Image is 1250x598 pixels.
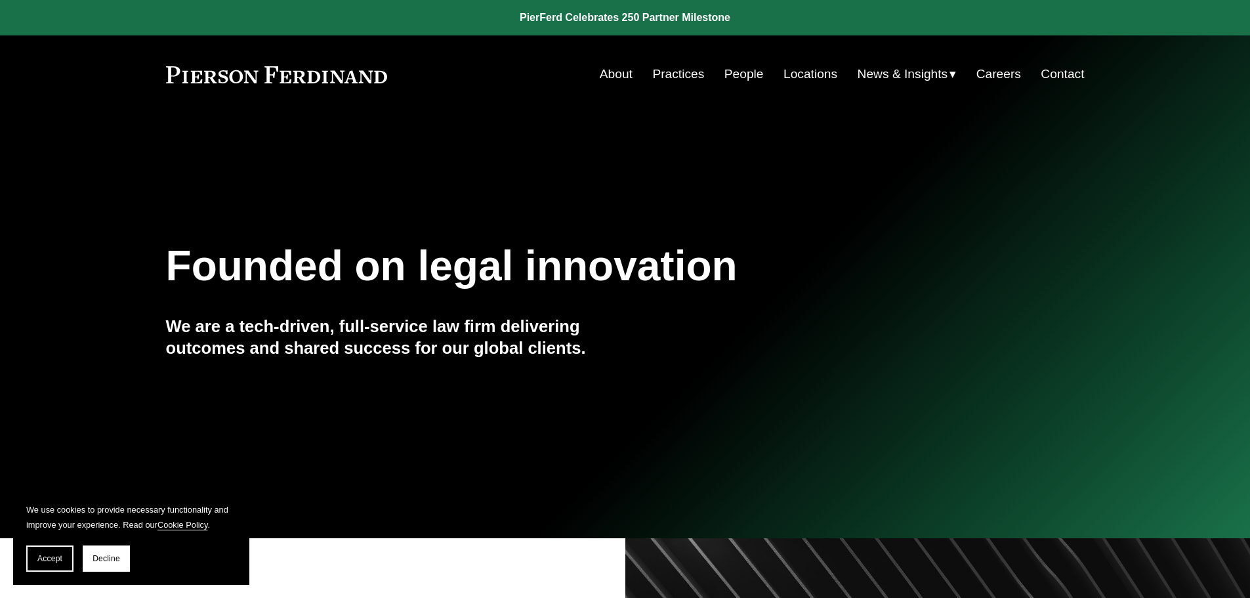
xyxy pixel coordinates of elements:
[600,62,633,87] a: About
[93,554,120,563] span: Decline
[858,63,948,86] span: News & Insights
[1041,62,1084,87] a: Contact
[166,316,625,358] h4: We are a tech-driven, full-service law firm delivering outcomes and shared success for our global...
[157,520,208,530] a: Cookie Policy
[37,554,62,563] span: Accept
[13,489,249,585] section: Cookie banner
[26,545,73,572] button: Accept
[976,62,1021,87] a: Careers
[26,502,236,532] p: We use cookies to provide necessary functionality and improve your experience. Read our .
[83,545,130,572] button: Decline
[166,242,932,290] h1: Founded on legal innovation
[858,62,957,87] a: folder dropdown
[724,62,764,87] a: People
[783,62,837,87] a: Locations
[652,62,704,87] a: Practices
